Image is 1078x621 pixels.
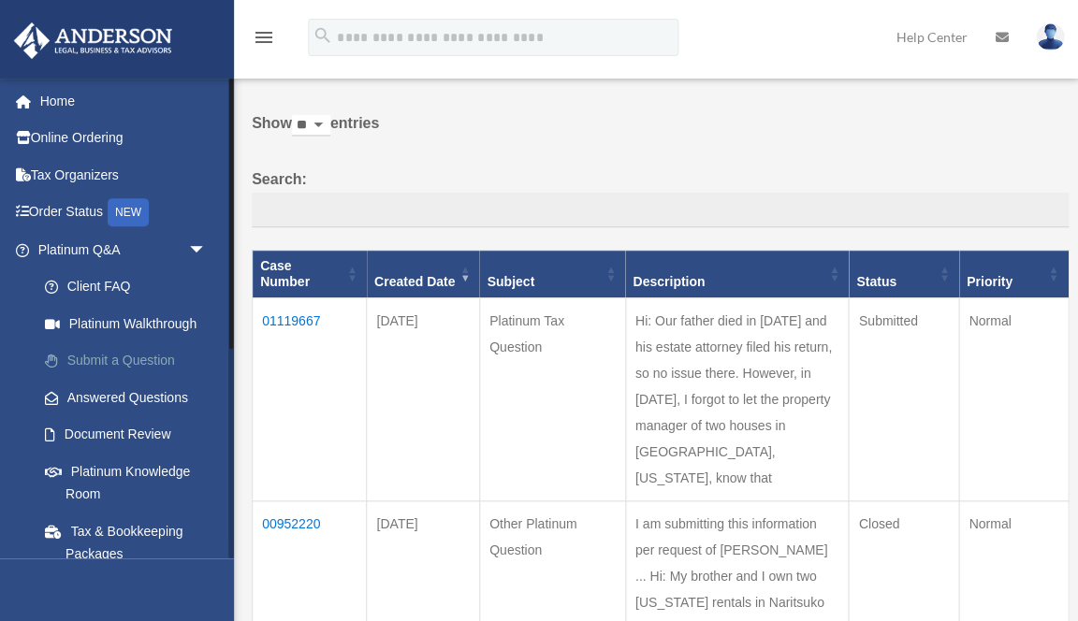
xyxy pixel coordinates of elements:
[253,297,367,500] td: 01119667
[253,26,275,49] i: menu
[252,166,1069,228] label: Search:
[479,251,625,298] th: Subject: activate to sort column ascending
[108,198,149,226] div: NEW
[13,231,234,268] a: Platinum Q&Aarrow_drop_down
[959,297,1069,500] td: Normal
[26,379,225,416] a: Answered Questions
[479,297,625,500] td: Platinum Tax Question
[26,416,234,454] a: Document Review
[26,268,234,306] a: Client FAQ
[367,251,480,298] th: Created Date: activate to sort column ascending
[26,453,234,513] a: Platinum Knowledge Room
[26,513,234,572] a: Tax & Bookkeeping Packages
[252,193,1069,228] input: Search:
[625,251,849,298] th: Description: activate to sort column ascending
[8,22,178,59] img: Anderson Advisors Platinum Portal
[253,33,275,49] a: menu
[292,115,330,137] select: Showentries
[849,297,959,500] td: Submitted
[13,156,234,194] a: Tax Organizers
[26,342,234,380] a: Submit a Question
[13,120,234,157] a: Online Ordering
[849,251,959,298] th: Status: activate to sort column ascending
[13,82,234,120] a: Home
[13,194,234,232] a: Order StatusNEW
[313,25,333,46] i: search
[1036,23,1064,51] img: User Pic
[959,251,1069,298] th: Priority: activate to sort column ascending
[367,297,480,500] td: [DATE]
[252,110,1069,155] label: Show entries
[625,297,849,500] td: Hi: Our father died in [DATE] and his estate attorney filed his return, so no issue there. Howeve...
[253,251,367,298] th: Case Number: activate to sort column ascending
[187,231,225,269] span: arrow_drop_down
[26,305,234,342] a: Platinum Walkthrough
